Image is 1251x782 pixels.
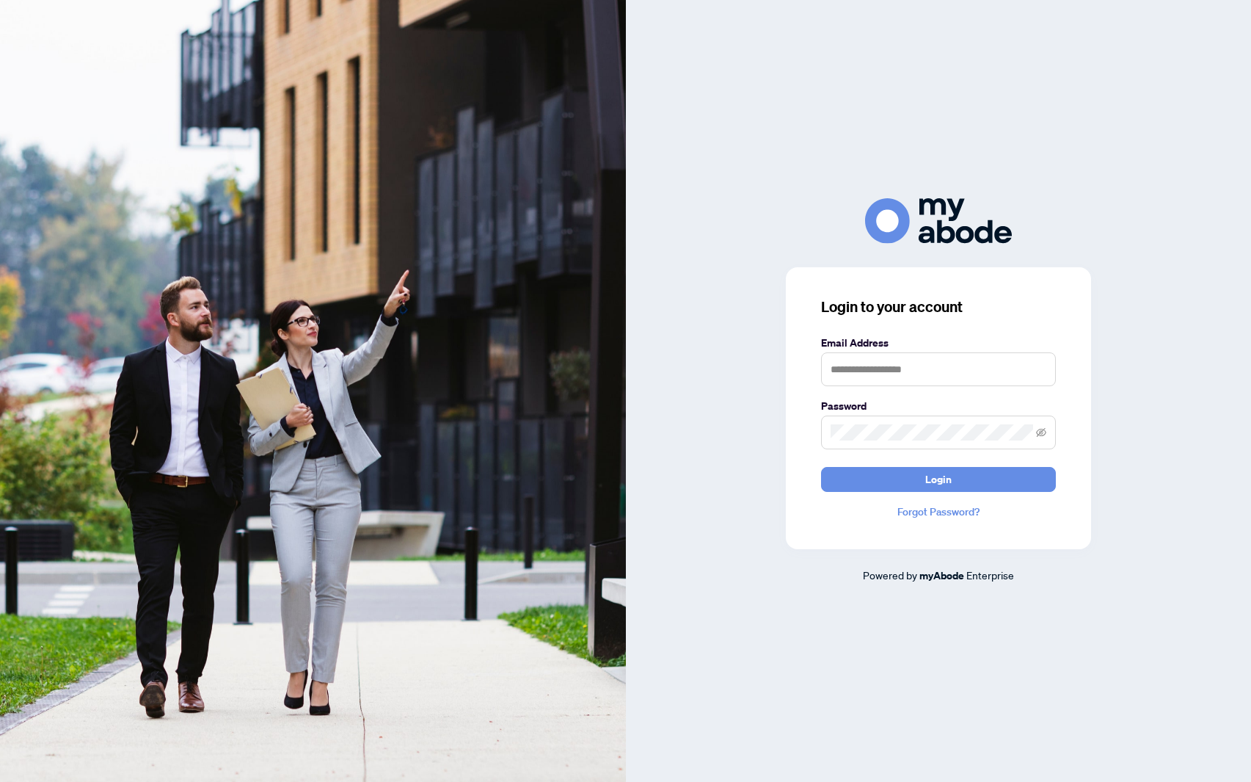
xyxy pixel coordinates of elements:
[821,335,1056,351] label: Email Address
[919,568,964,584] a: myAbode
[1036,427,1046,438] span: eye-invisible
[966,568,1014,582] span: Enterprise
[865,198,1012,243] img: ma-logo
[821,504,1056,520] a: Forgot Password?
[821,297,1056,317] h3: Login to your account
[821,467,1056,492] button: Login
[863,568,917,582] span: Powered by
[821,398,1056,414] label: Password
[925,468,952,491] span: Login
